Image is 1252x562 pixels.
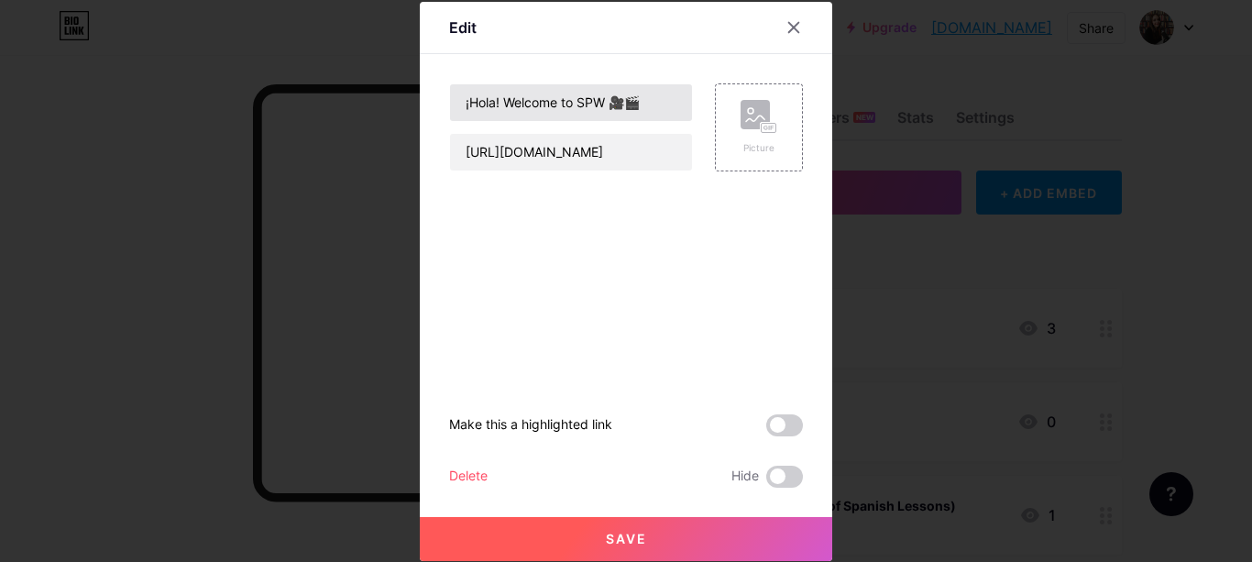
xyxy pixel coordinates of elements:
[731,466,759,488] span: Hide
[420,517,832,561] button: Save
[449,17,477,39] div: Edit
[449,466,488,488] div: Delete
[606,531,647,546] span: Save
[449,414,612,436] div: Make this a highlighted link
[450,134,692,171] input: URL
[450,84,692,121] input: Title
[741,141,777,155] div: Picture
